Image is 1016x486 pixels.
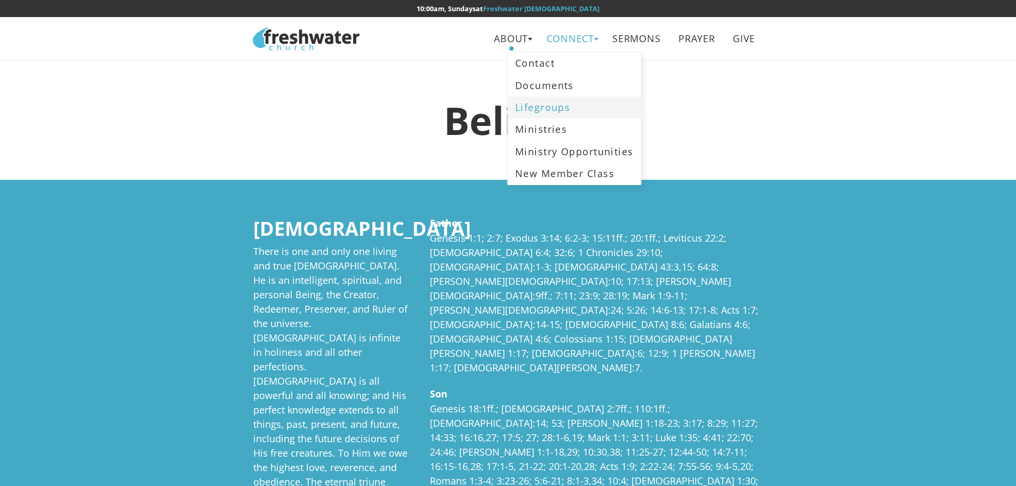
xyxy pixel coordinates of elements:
[486,27,536,51] a: About
[508,118,641,140] a: Ministries
[725,27,763,51] a: Give
[508,141,641,163] a: Ministry Opportunities
[253,27,359,50] img: Freshwater Church
[539,27,602,51] a: Connect
[508,52,641,74] a: Contact
[417,4,476,13] time: 10:00am, Sundays
[430,389,764,400] h5: Son
[508,163,641,185] a: New Member Class
[671,27,723,51] a: Prayer
[253,5,763,12] h6: at
[253,218,411,240] h3: [DEMOGRAPHIC_DATA]
[430,231,764,375] p: Genesis 1:1; 2:7; Exodus 3:14; 6:2-3; 15:11ff.; 20:1ff.; Leviticus 22:2; [DEMOGRAPHIC_DATA] 6:4; ...
[253,99,763,141] h1: Beliefs
[508,74,641,96] a: Documents
[430,218,764,229] h5: Father
[508,97,641,118] a: Lifegroups
[483,4,599,13] a: Freshwater [DEMOGRAPHIC_DATA]
[605,27,668,51] a: Sermons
